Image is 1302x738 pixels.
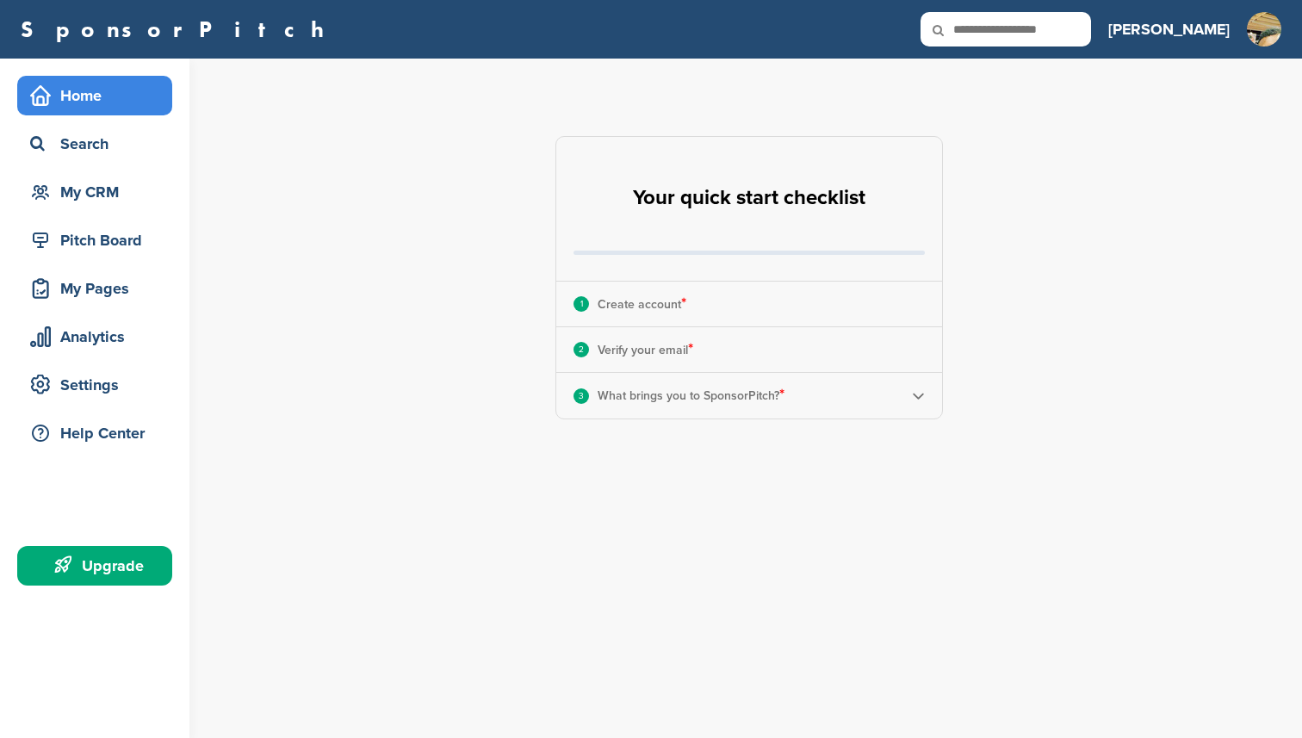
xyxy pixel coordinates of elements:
[573,296,589,312] div: 1
[26,321,172,352] div: Analytics
[26,177,172,208] div: My CRM
[17,220,172,260] a: Pitch Board
[1108,10,1230,48] a: [PERSON_NAME]
[1108,17,1230,41] h3: [PERSON_NAME]
[17,269,172,308] a: My Pages
[573,388,589,404] div: 3
[26,225,172,256] div: Pitch Board
[17,76,172,115] a: Home
[26,273,172,304] div: My Pages
[26,80,172,111] div: Home
[598,338,693,361] p: Verify your email
[26,369,172,400] div: Settings
[912,389,925,402] img: Checklist arrow 2
[17,413,172,453] a: Help Center
[633,179,865,217] h2: Your quick start checklist
[17,172,172,212] a: My CRM
[598,293,686,315] p: Create account
[17,365,172,405] a: Settings
[598,384,784,406] p: What brings you to SponsorPitch?
[17,546,172,586] a: Upgrade
[26,128,172,159] div: Search
[26,418,172,449] div: Help Center
[17,317,172,357] a: Analytics
[17,124,172,164] a: Search
[21,18,335,40] a: SponsorPitch
[573,342,589,357] div: 2
[26,550,172,581] div: Upgrade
